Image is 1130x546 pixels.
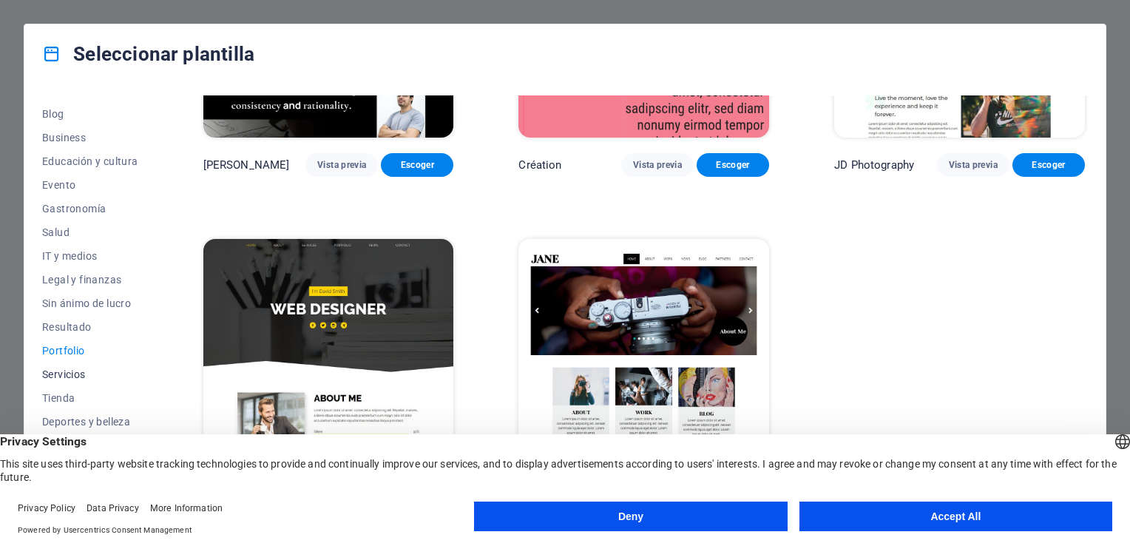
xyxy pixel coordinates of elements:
button: Legal y finanzas [42,268,138,291]
span: Business [42,132,138,144]
span: Blog [42,108,138,120]
button: Salud [42,220,138,244]
button: Resultado [42,315,138,339]
button: Business [42,126,138,149]
button: Comercios [42,434,138,457]
p: [PERSON_NAME] [203,158,290,172]
button: Escoger [1012,153,1085,177]
span: Salud [42,226,138,238]
button: Tienda [42,386,138,410]
span: IT y medios [42,250,138,262]
button: Educación y cultura [42,149,138,173]
button: Portfolio [42,339,138,363]
span: Tienda [42,392,138,404]
span: Portfolio [42,345,138,357]
span: Servicios [42,368,138,380]
button: IT y medios [42,244,138,268]
span: Legal y finanzas [42,274,138,286]
p: JD Photography [834,158,914,172]
span: Sin ánimo de lucro [42,297,138,309]
button: Evento [42,173,138,197]
button: Gastronomía [42,197,138,220]
span: Deportes y belleza [42,416,138,428]
p: Création [518,158,561,172]
button: Servicios [42,363,138,386]
span: Vista previa [317,159,366,171]
span: Evento [42,179,138,191]
span: Escoger [393,159,441,171]
img: Jane [518,239,769,470]
span: Vista previa [633,159,682,171]
img: Portfolio [203,239,454,470]
button: Blog [42,102,138,126]
span: Gastronomía [42,203,138,215]
button: Escoger [381,153,453,177]
button: Escoger [697,153,769,177]
span: Resultado [42,321,138,333]
button: Vista previa [305,153,378,177]
span: Educación y cultura [42,155,138,167]
span: Vista previa [949,159,998,171]
span: Escoger [708,159,757,171]
button: Vista previa [621,153,694,177]
button: Vista previa [937,153,1009,177]
button: Sin ánimo de lucro [42,291,138,315]
button: Deportes y belleza [42,410,138,434]
h4: Seleccionar plantilla [42,42,254,66]
span: Escoger [1024,159,1073,171]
